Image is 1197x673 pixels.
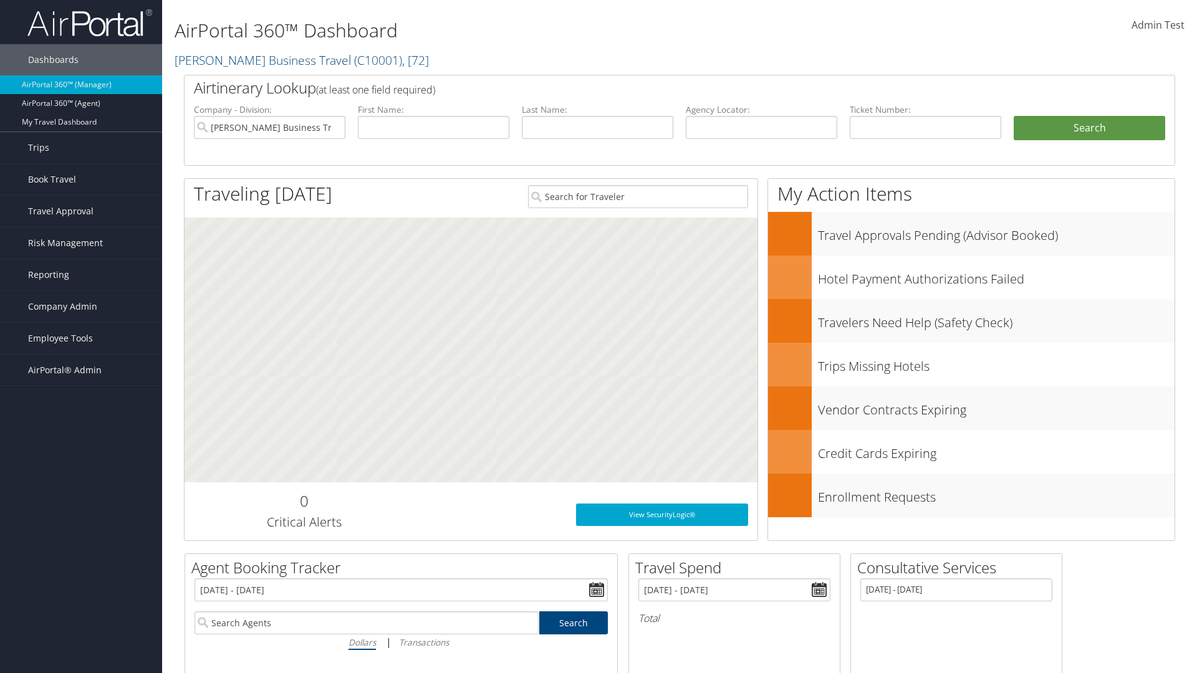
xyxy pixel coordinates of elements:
[194,513,414,531] h3: Critical Alerts
[768,255,1175,299] a: Hotel Payment Authorizations Failed
[1132,18,1185,32] span: Admin Test
[686,103,837,116] label: Agency Locator:
[768,430,1175,474] a: Credit Cards Expiring
[818,308,1175,332] h3: Travelers Need Help (Safety Check)
[28,323,93,354] span: Employee Tools
[358,103,509,116] label: First Name:
[194,490,414,512] h2: 0
[635,557,840,578] h2: Travel Spend
[354,52,402,69] span: ( C10001 )
[1132,6,1185,45] a: Admin Test
[857,557,1062,578] h2: Consultative Services
[28,355,102,386] span: AirPortal® Admin
[818,482,1175,506] h3: Enrollment Requests
[818,439,1175,462] h3: Credit Cards Expiring
[28,44,79,75] span: Dashboards
[28,164,76,195] span: Book Travel
[528,185,748,208] input: Search for Traveler
[768,181,1175,207] h1: My Action Items
[818,264,1175,288] h3: Hotel Payment Authorizations Failed
[768,212,1175,255] a: Travel Approvals Pending (Advisor Booked)
[818,351,1175,375] h3: Trips Missing Hotels
[402,52,429,69] span: , [ 72 ]
[576,504,748,526] a: View SecurityLogic®
[191,557,617,578] h2: Agent Booking Tracker
[175,17,848,44] h1: AirPortal 360™ Dashboard
[316,83,435,97] span: (at least one field required)
[28,227,103,259] span: Risk Management
[28,291,97,322] span: Company Admin
[194,103,345,116] label: Company - Division:
[27,8,152,37] img: airportal-logo.png
[768,299,1175,343] a: Travelers Need Help (Safety Check)
[539,611,608,634] a: Search
[195,611,539,634] input: Search Agents
[818,221,1175,244] h3: Travel Approvals Pending (Advisor Booked)
[194,77,1083,98] h2: Airtinerary Lookup
[28,132,49,163] span: Trips
[195,634,608,650] div: |
[768,343,1175,386] a: Trips Missing Hotels
[850,103,1001,116] label: Ticket Number:
[175,52,429,69] a: [PERSON_NAME] Business Travel
[28,259,69,290] span: Reporting
[28,196,94,227] span: Travel Approval
[349,636,376,648] i: Dollars
[522,103,673,116] label: Last Name:
[768,474,1175,517] a: Enrollment Requests
[768,386,1175,430] a: Vendor Contracts Expiring
[1014,116,1165,141] button: Search
[194,181,332,207] h1: Traveling [DATE]
[638,611,830,625] h6: Total
[818,395,1175,419] h3: Vendor Contracts Expiring
[399,636,449,648] i: Transactions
